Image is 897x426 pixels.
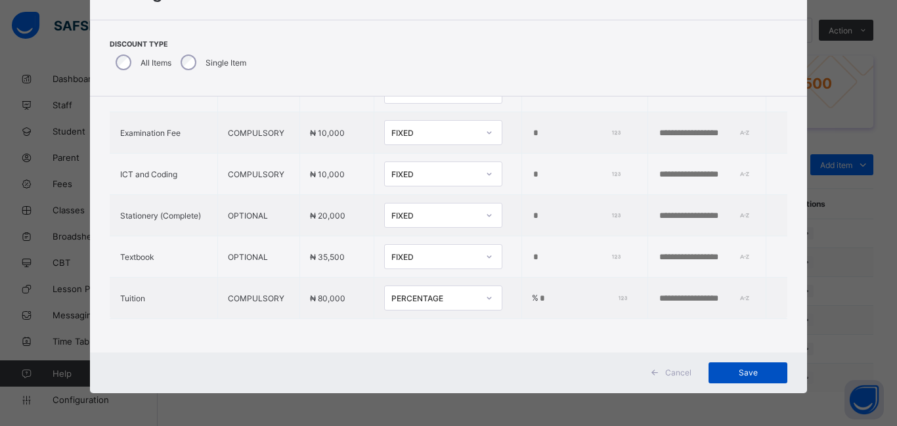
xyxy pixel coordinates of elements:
td: ICT and Coding [110,154,218,195]
span: Cancel [665,368,691,377]
span: ₦ 20,000 [310,211,345,221]
span: Discount Type [110,40,250,49]
td: % [522,278,647,319]
td: OPTIONAL [218,195,300,236]
label: Single Item [206,58,246,68]
span: ₦ 10,000 [310,128,345,138]
div: FIXED [391,252,478,262]
span: ₦ 35,500 [310,252,345,262]
span: ₦ 10,000 [310,169,345,179]
td: Examination Fee [110,112,218,154]
div: PERCENTAGE [391,293,478,303]
span: ₦ 80,000 [310,293,345,303]
div: FIXED [391,169,478,179]
div: FIXED [391,211,478,221]
td: Tuition [110,278,218,319]
td: Stationery (Complete) [110,195,218,236]
td: COMPULSORY [218,278,300,319]
td: Textbook [110,236,218,278]
label: All Items [141,58,171,68]
td: OPTIONAL [218,236,300,278]
div: FIXED [391,128,478,138]
td: COMPULSORY [218,112,300,154]
span: Save [718,368,777,377]
td: COMPULSORY [218,154,300,195]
